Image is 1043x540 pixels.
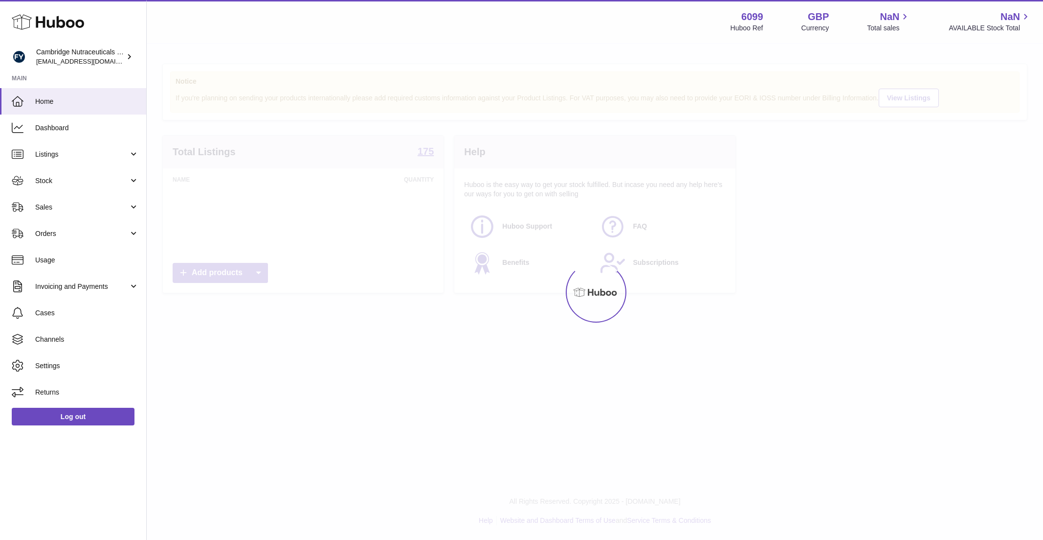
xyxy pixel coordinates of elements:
[35,229,129,238] span: Orders
[35,150,129,159] span: Listings
[35,361,139,371] span: Settings
[867,23,910,33] span: Total sales
[731,23,763,33] div: Huboo Ref
[949,10,1031,33] a: NaN AVAILABLE Stock Total
[12,49,26,64] img: huboo@camnutra.com
[35,335,139,344] span: Channels
[35,256,139,265] span: Usage
[35,308,139,318] span: Cases
[35,203,129,212] span: Sales
[801,23,829,33] div: Currency
[36,57,144,65] span: [EMAIL_ADDRESS][DOMAIN_NAME]
[867,10,910,33] a: NaN Total sales
[36,47,124,66] div: Cambridge Nutraceuticals Ltd
[35,388,139,397] span: Returns
[12,408,134,425] a: Log out
[35,176,129,186] span: Stock
[741,10,763,23] strong: 6099
[880,10,899,23] span: NaN
[35,123,139,133] span: Dashboard
[35,97,139,106] span: Home
[35,282,129,291] span: Invoicing and Payments
[949,23,1031,33] span: AVAILABLE Stock Total
[1000,10,1020,23] span: NaN
[808,10,829,23] strong: GBP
